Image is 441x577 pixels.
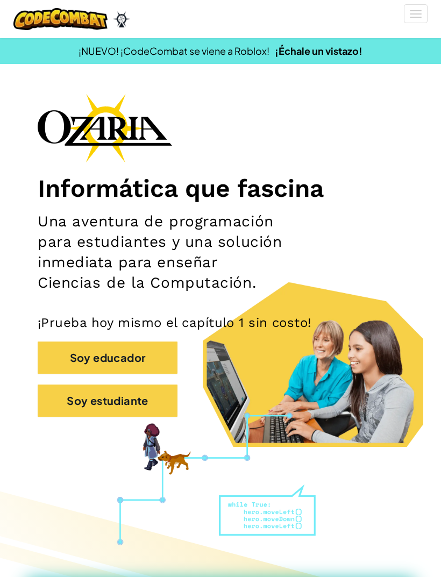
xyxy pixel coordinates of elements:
[275,45,362,57] a: ¡Échale un vistazo!
[38,341,177,374] button: Soy educador
[38,211,283,293] h2: Una aventura de programación para estudiantes y una solución inmediata para enseñar Ciencias de l...
[79,45,269,57] span: ¡NUEVO! ¡CodeCombat se viene a Roblox!
[38,315,403,331] p: ¡Prueba hoy mismo el capítulo 1 sin costo!
[13,8,108,30] img: CodeCombat logo
[38,94,172,162] img: Ozaria branding logo
[38,173,403,203] h1: Informática que fascina
[38,384,177,417] button: Soy estudiante
[113,11,130,27] img: Ozaria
